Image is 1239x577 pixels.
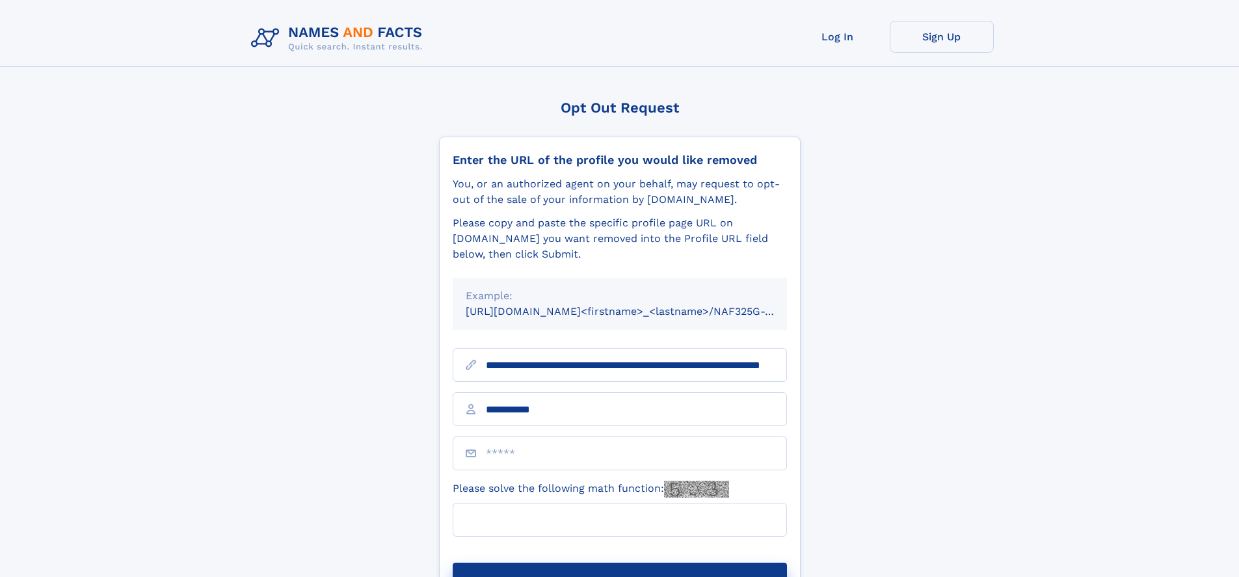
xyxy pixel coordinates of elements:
a: Log In [786,21,890,53]
div: Enter the URL of the profile you would like removed [453,153,787,167]
div: Opt Out Request [439,100,801,116]
div: Please copy and paste the specific profile page URL on [DOMAIN_NAME] you want removed into the Pr... [453,215,787,262]
label: Please solve the following math function: [453,481,729,498]
div: Example: [466,288,774,304]
small: [URL][DOMAIN_NAME]<firstname>_<lastname>/NAF325G-xxxxxxxx [466,305,812,317]
a: Sign Up [890,21,994,53]
img: Logo Names and Facts [246,21,433,56]
div: You, or an authorized agent on your behalf, may request to opt-out of the sale of your informatio... [453,176,787,208]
